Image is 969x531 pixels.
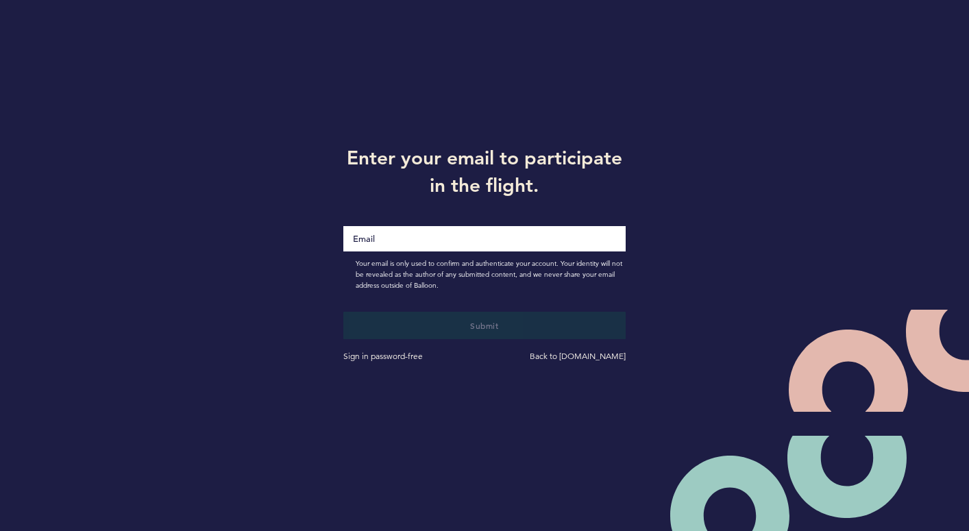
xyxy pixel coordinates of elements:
input: Email [343,226,625,251]
a: Back to [DOMAIN_NAME] [530,351,626,361]
span: Your email is only used to confirm and authenticate your account. Your identity will not be revea... [356,258,625,291]
span: Submit [470,320,498,331]
h1: Enter your email to participate in the flight. [333,144,635,199]
a: Sign in password-free [343,351,423,361]
button: Submit [343,312,625,339]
